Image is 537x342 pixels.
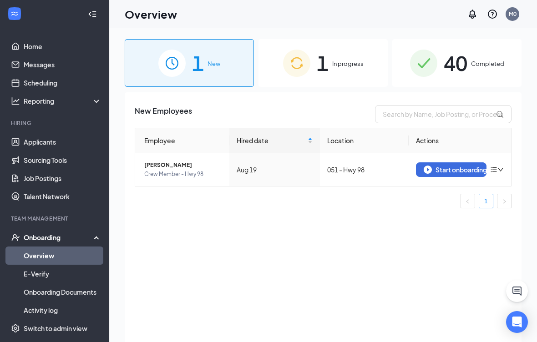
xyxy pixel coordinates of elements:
span: Crew Member - Hwy 98 [144,170,222,179]
span: 1 [317,47,329,79]
a: Overview [24,246,101,265]
span: In progress [332,59,364,68]
button: ChatActive [506,280,528,302]
span: Completed [471,59,504,68]
span: 1 [192,47,204,79]
a: Scheduling [24,74,101,92]
li: 1 [479,194,493,208]
a: Job Postings [24,169,101,187]
div: Team Management [11,215,100,222]
div: Aug 19 [237,165,313,175]
a: Applicants [24,133,101,151]
div: Hiring [11,119,100,127]
li: Previous Page [461,194,475,208]
a: Onboarding Documents [24,283,101,301]
span: [PERSON_NAME] [144,161,222,170]
div: Reporting [24,96,102,106]
span: down [497,166,504,173]
th: Location [320,128,409,153]
li: Next Page [497,194,512,208]
a: 1 [479,194,493,208]
a: Messages [24,55,101,74]
svg: Collapse [88,10,97,19]
span: right [502,199,507,204]
div: Switch to admin view [24,324,87,333]
svg: WorkstreamLogo [10,9,19,18]
span: left [465,199,471,204]
td: 051 - Hwy 98 [320,153,409,186]
a: Sourcing Tools [24,151,101,169]
button: Start onboarding [416,162,486,177]
div: Onboarding [24,233,94,242]
svg: Settings [11,324,20,333]
div: M0 [509,10,517,18]
a: Home [24,37,101,55]
svg: UserCheck [11,233,20,242]
a: Activity log [24,301,101,319]
svg: ChatActive [512,286,522,297]
th: Employee [135,128,229,153]
a: Talent Network [24,187,101,206]
span: 40 [444,47,467,79]
div: Start onboarding [424,166,479,174]
span: New Employees [135,105,192,123]
svg: Notifications [467,9,478,20]
th: Actions [409,128,511,153]
h1: Overview [125,6,177,22]
svg: Analysis [11,96,20,106]
span: Hired date [237,136,306,146]
a: E-Verify [24,265,101,283]
svg: QuestionInfo [487,9,498,20]
div: Open Intercom Messenger [506,311,528,333]
button: right [497,194,512,208]
input: Search by Name, Job Posting, or Process [375,105,512,123]
span: New [208,59,220,68]
span: bars [490,166,497,173]
button: left [461,194,475,208]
